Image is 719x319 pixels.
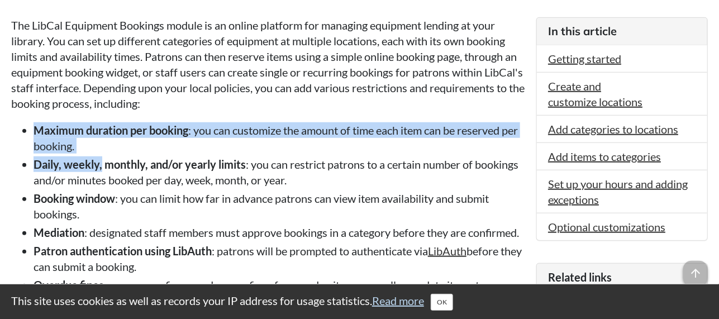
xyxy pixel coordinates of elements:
strong: Booking window [34,192,115,205]
a: Getting started [548,52,621,65]
a: Set up your hours and adding exceptions [548,177,688,206]
strong: Overdue fines [34,278,104,292]
button: Close [431,294,453,311]
li: : you can customize the amount of time each item can be reserved per booking. [34,122,525,154]
strong: Patron authentication using LibAuth [34,244,212,258]
a: Optional customizations [548,220,665,234]
a: Add items to categories [548,150,661,163]
li: : patrons will be prompted to authenticate via before they can submit a booking. [34,243,525,274]
h3: In this article [548,23,696,39]
a: LibAuth [428,244,466,258]
a: Create and customize locations [548,79,642,108]
span: arrow_upward [683,261,708,285]
span: Related links [548,270,612,284]
li: : you can restrict patrons to a certain number of bookings and/or minutes booked per day, week, m... [34,156,525,188]
strong: Daily, weekly, monthly, and/or yearly limits [34,158,246,171]
a: Add categories to locations [548,122,678,136]
li: : designated staff members must approve bookings in a category before they are confirmed. [34,225,525,240]
strong: Mediation [34,226,84,239]
li: : you can configure and assess fines for overdue items, as well as update items to lost/broken or... [34,277,525,308]
li: : you can limit how far in advance patrons can view item availability and submit bookings. [34,191,525,222]
a: Read more [372,294,424,307]
p: The LibCal Equipment Bookings module is an online platform for managing equipment lending at your... [11,17,525,111]
strong: Maximum duration per booking [34,123,188,137]
a: arrow_upward [683,262,708,275]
